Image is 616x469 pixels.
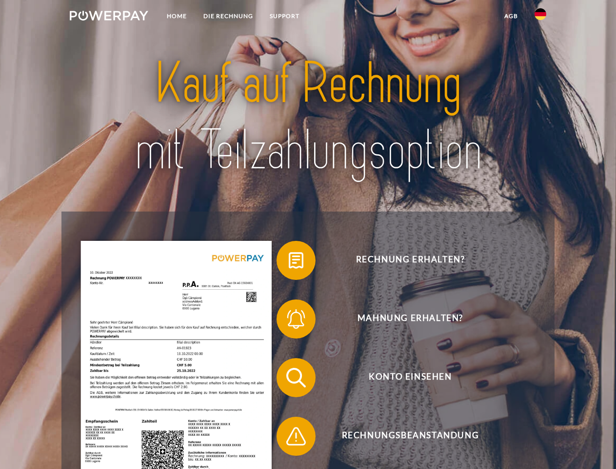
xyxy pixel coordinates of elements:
a: agb [496,7,526,25]
button: Konto einsehen [277,358,530,397]
img: logo-powerpay-white.svg [70,11,148,21]
button: Rechnungsbeanstandung [277,417,530,456]
a: SUPPORT [261,7,308,25]
button: Rechnung erhalten? [277,241,530,280]
span: Konto einsehen [291,358,530,397]
img: de [535,8,546,20]
img: qb_warning.svg [284,424,308,448]
a: DIE RECHNUNG [195,7,261,25]
img: qb_search.svg [284,365,308,390]
img: qb_bell.svg [284,307,308,331]
span: Mahnung erhalten? [291,299,530,339]
button: Mahnung erhalten? [277,299,530,339]
a: Home [159,7,195,25]
img: title-powerpay_de.svg [93,47,523,187]
span: Rechnungsbeanstandung [291,417,530,456]
span: Rechnung erhalten? [291,241,530,280]
img: qb_bill.svg [284,248,308,273]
